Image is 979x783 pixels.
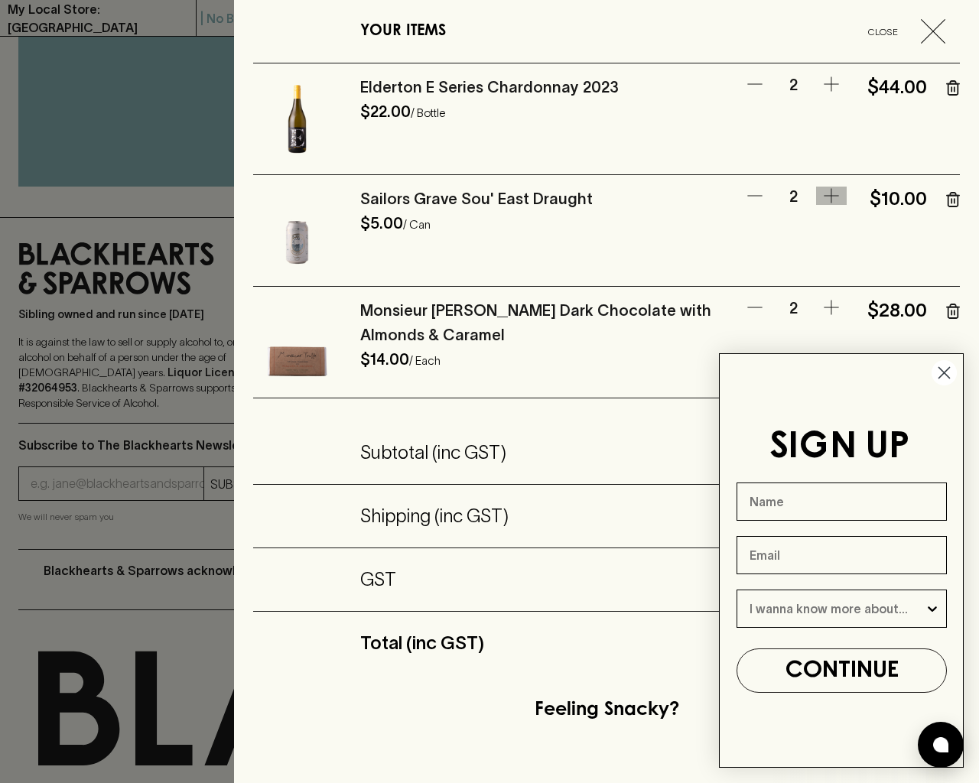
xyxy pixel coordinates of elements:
[403,218,431,231] p: / Can
[396,567,927,592] h5: $7.45
[360,440,506,465] h5: Subtotal (inc GST)
[360,103,411,120] h6: $22.00
[253,187,341,275] img: Sailors Grave Sou' East Draught
[360,631,484,655] h5: Total (inc GST)
[770,187,816,207] p: 2
[253,75,341,163] img: Elderton E Series Chardonnay 2023
[535,698,679,723] h5: Feeling Snacky?
[360,302,711,343] a: Monsieur [PERSON_NAME] Dark Chocolate with Almonds & Caramel
[506,440,927,465] h5: $82.00
[360,190,593,207] a: Sailors Grave Sou' East Draught
[851,24,915,40] span: Close
[737,648,947,693] button: CONTINUE
[360,504,509,528] h5: Shipping (inc GST)
[925,590,940,627] button: Show Options
[931,359,958,386] button: Close dialog
[360,351,409,368] h6: $14.00
[750,590,925,627] input: I wanna know more about...
[411,106,445,119] p: / Bottle
[770,75,816,96] p: 2
[360,19,446,44] h6: YOUR ITEMS
[737,536,947,574] input: Email
[509,504,927,528] h5: Calculated at checkout
[769,430,909,465] span: SIGN UP
[866,298,927,323] h5: $28.00
[866,75,927,99] h5: $44.00
[409,354,441,367] p: / Each
[851,19,958,44] button: Close
[484,631,927,655] h5: $82.00
[360,567,396,592] h5: GST
[704,338,979,783] div: FLYOUT Form
[737,482,947,521] input: Name
[933,737,948,752] img: bubble-icon
[253,298,341,386] img: Monsieur Truffe Dark Chocolate with Almonds & Caramel
[360,79,619,96] a: Elderton E Series Chardonnay 2023
[770,298,816,319] p: 2
[360,215,403,232] h6: $5.00
[866,187,927,211] h5: $10.00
